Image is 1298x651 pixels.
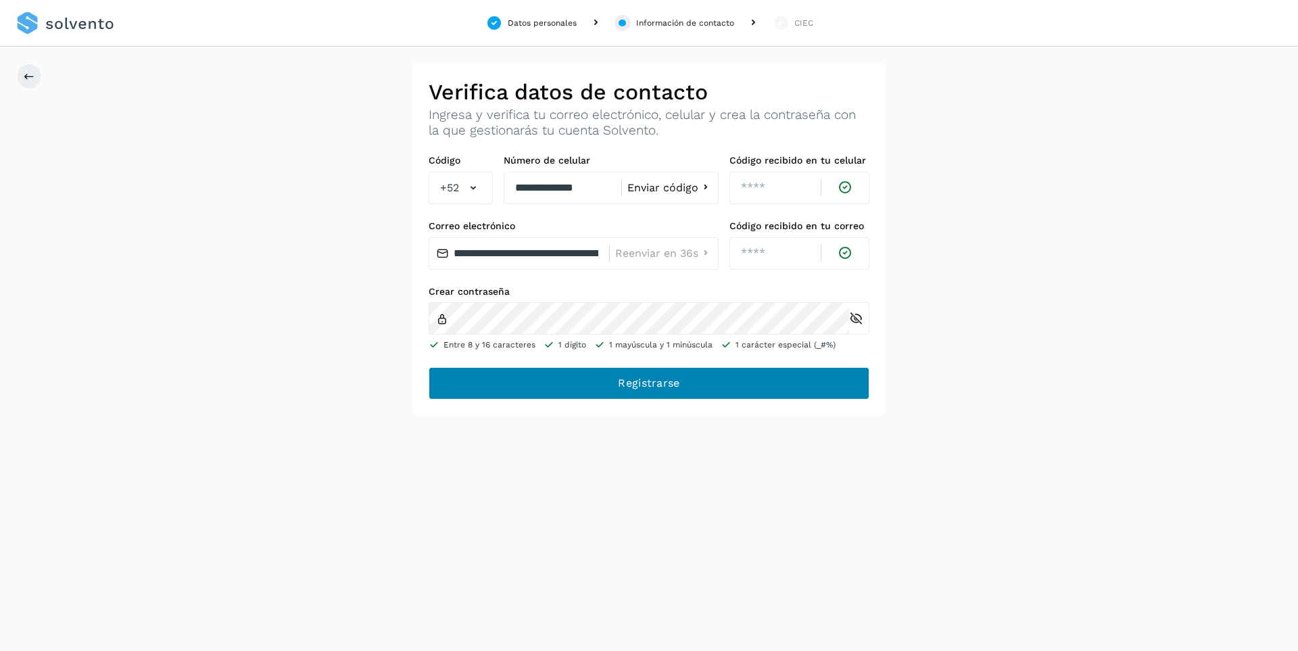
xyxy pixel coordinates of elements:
[429,286,869,297] label: Crear contraseña
[729,220,869,232] label: Código recibido en tu correo
[594,339,713,351] li: 1 mayúscula y 1 minúscula
[636,17,734,29] div: Información de contacto
[440,180,459,196] span: +52
[429,339,535,351] li: Entre 8 y 16 caracteres
[544,339,586,351] li: 1 dígito
[627,183,698,193] span: Enviar código
[615,248,698,259] span: Reenviar en 36s
[794,17,813,29] div: CIEC
[508,17,577,29] div: Datos personales
[618,376,679,391] span: Registrarse
[627,180,713,195] button: Enviar código
[729,155,869,166] label: Código recibido en tu celular
[615,246,713,260] button: Reenviar en 36s
[721,339,836,351] li: 1 carácter especial (_#%)
[429,220,719,232] label: Correo electrónico
[429,367,869,400] button: Registrarse
[429,107,869,139] p: Ingresa y verifica tu correo electrónico, celular y crea la contraseña con la que gestionarás tu ...
[429,155,493,166] label: Código
[504,155,719,166] label: Número de celular
[429,79,869,105] h2: Verifica datos de contacto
